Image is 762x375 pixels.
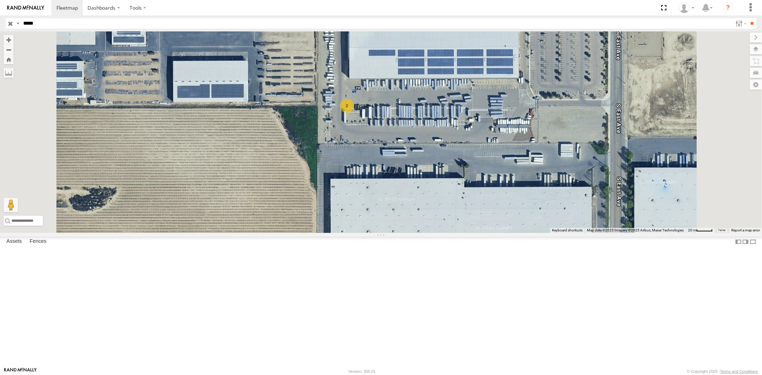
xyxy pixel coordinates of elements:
[552,228,583,233] button: Keyboard shortcuts
[750,80,762,90] label: Map Settings
[587,228,684,232] span: Map data ©2025 Imagery ©2025 Airbus, Maxar Technologies
[4,198,18,212] button: Drag Pegman onto the map to open Street View
[742,236,749,247] label: Dock Summary Table to the Right
[348,369,375,374] div: Version: 305.01
[676,2,697,13] div: Sardor Khadjimedov
[718,229,726,232] a: Terms
[15,18,21,29] label: Search Query
[4,368,37,375] a: Visit our Website
[687,369,758,374] div: © Copyright 2025 -
[735,236,742,247] label: Dock Summary Table to the Left
[4,55,14,64] button: Zoom Home
[4,35,14,45] button: Zoom in
[7,5,44,10] img: rand-logo.svg
[686,228,715,233] button: Map Scale: 20 m per 42 pixels
[720,369,758,374] a: Terms and Conditions
[749,236,757,247] label: Hide Summary Table
[722,2,734,14] i: ?
[4,45,14,55] button: Zoom out
[688,228,696,232] span: 20 m
[4,68,14,78] label: Measure
[26,237,50,247] label: Fences
[731,228,760,232] a: Report a map error
[340,99,354,113] div: 2
[733,18,748,29] label: Search Filter Options
[3,237,25,247] label: Assets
